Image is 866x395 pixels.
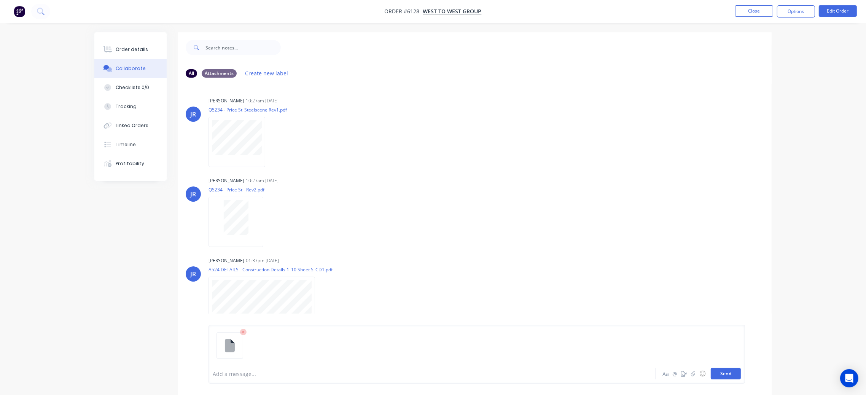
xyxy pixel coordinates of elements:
[116,65,146,72] div: Collaborate
[94,116,167,135] button: Linked Orders
[94,59,167,78] button: Collaborate
[94,154,167,173] button: Profitability
[423,8,482,15] a: West to West Group
[246,257,279,264] div: 01:37pm [DATE]
[209,186,271,193] p: Q5234 - Price St - Rev2.pdf
[209,97,244,104] div: [PERSON_NAME]
[94,97,167,116] button: Tracking
[661,369,670,378] button: Aa
[94,78,167,97] button: Checklists 0/0
[205,40,281,55] input: Search notes...
[116,84,149,91] div: Checklists 0/0
[241,68,292,78] button: Create new label
[385,8,423,15] span: Order #6128 -
[209,266,333,273] p: A524 DETAILS - Construction Details 1_10 Sheet 5_CD1.pdf
[191,110,196,119] div: JR
[116,103,137,110] div: Tracking
[94,135,167,154] button: Timeline
[191,269,196,279] div: JR
[186,69,197,78] div: All
[735,5,773,17] button: Close
[246,177,279,184] div: 10:27am [DATE]
[116,122,148,129] div: Linked Orders
[191,190,196,199] div: JR
[14,6,25,17] img: Factory
[116,160,144,167] div: Profitability
[209,257,244,264] div: [PERSON_NAME]
[94,40,167,59] button: Order details
[670,369,680,378] button: @
[698,369,707,378] button: ☺
[777,5,815,18] button: Options
[711,368,741,379] button: Send
[116,141,136,148] div: Timeline
[209,107,287,113] p: Q5234 - Price St_Steelscene Rev1.pdf
[840,369,858,387] div: Open Intercom Messenger
[116,46,148,53] div: Order details
[202,69,237,78] div: Attachments
[209,177,244,184] div: [PERSON_NAME]
[819,5,857,17] button: Edit Order
[246,97,279,104] div: 10:27am [DATE]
